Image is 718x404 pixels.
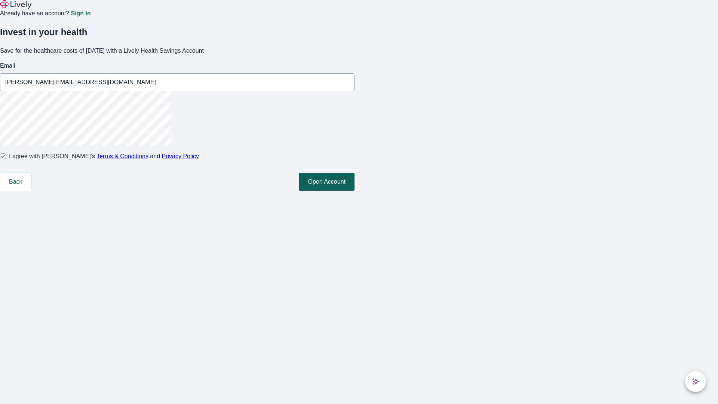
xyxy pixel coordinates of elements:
[162,153,199,159] a: Privacy Policy
[71,10,90,16] a: Sign in
[299,173,355,191] button: Open Account
[685,371,706,392] button: chat
[692,378,699,385] svg: Lively AI Assistant
[9,152,199,161] span: I agree with [PERSON_NAME]’s and
[96,153,148,159] a: Terms & Conditions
